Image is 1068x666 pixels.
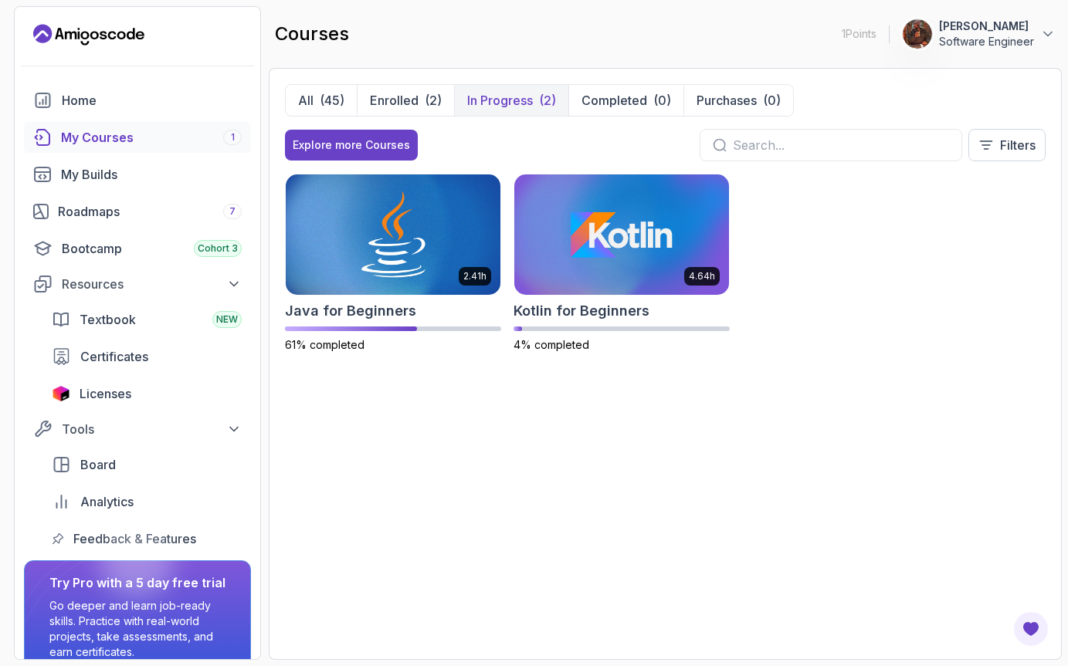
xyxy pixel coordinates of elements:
[24,196,251,227] a: roadmaps
[80,384,131,403] span: Licenses
[42,486,251,517] a: analytics
[52,386,70,401] img: jetbrains icon
[80,455,116,474] span: Board
[902,19,1056,49] button: user profile image[PERSON_NAME]Software Engineer
[568,85,683,116] button: Completed(0)
[80,347,148,366] span: Certificates
[581,91,647,110] p: Completed
[42,449,251,480] a: board
[62,420,242,438] div: Tools
[454,85,568,116] button: In Progress(2)
[653,91,671,110] div: (0)
[689,270,715,282] p: 4.64h
[80,310,136,329] span: Textbook
[216,313,238,326] span: NEW
[539,91,556,110] div: (2)
[514,338,589,351] span: 4% completed
[697,91,757,110] p: Purchases
[24,270,251,298] button: Resources
[24,122,251,153] a: courses
[1000,136,1036,154] p: Filters
[425,91,442,110] div: (2)
[286,174,500,295] img: Java for Beginners card
[1012,610,1049,647] button: Open Feedback Button
[939,19,1034,34] p: [PERSON_NAME]
[903,19,932,49] img: user profile image
[24,415,251,443] button: Tools
[62,239,242,258] div: Bootcamp
[320,91,344,110] div: (45)
[33,22,144,47] a: Landing page
[514,300,649,322] h2: Kotlin for Beginners
[298,91,314,110] p: All
[58,202,242,221] div: Roadmaps
[968,129,1046,161] button: Filters
[514,174,729,295] img: Kotlin for Beginners card
[42,341,251,372] a: certificates
[42,378,251,409] a: licenses
[42,523,251,554] a: feedback
[939,34,1034,49] p: Software Engineer
[763,91,781,110] div: (0)
[842,26,876,42] p: 1 Points
[683,85,793,116] button: Purchases(0)
[62,91,242,110] div: Home
[42,304,251,335] a: textbook
[62,275,242,293] div: Resources
[370,91,419,110] p: Enrolled
[733,136,949,154] input: Search...
[61,165,242,184] div: My Builds
[24,85,251,116] a: home
[231,131,235,144] span: 1
[286,85,357,116] button: All(45)
[49,598,225,660] p: Go deeper and learn job-ready skills. Practice with real-world projects, take assessments, and ea...
[463,270,487,282] p: 2.41h
[357,85,454,116] button: Enrolled(2)
[80,492,134,511] span: Analytics
[61,128,242,147] div: My Courses
[24,233,251,264] a: bootcamp
[285,338,364,351] span: 61% completed
[285,130,418,161] button: Explore more Courses
[229,205,236,218] span: 7
[467,91,533,110] p: In Progress
[24,159,251,190] a: builds
[285,300,416,322] h2: Java for Beginners
[198,242,238,255] span: Cohort 3
[275,22,349,46] h2: courses
[73,529,196,548] span: Feedback & Features
[293,137,410,153] div: Explore more Courses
